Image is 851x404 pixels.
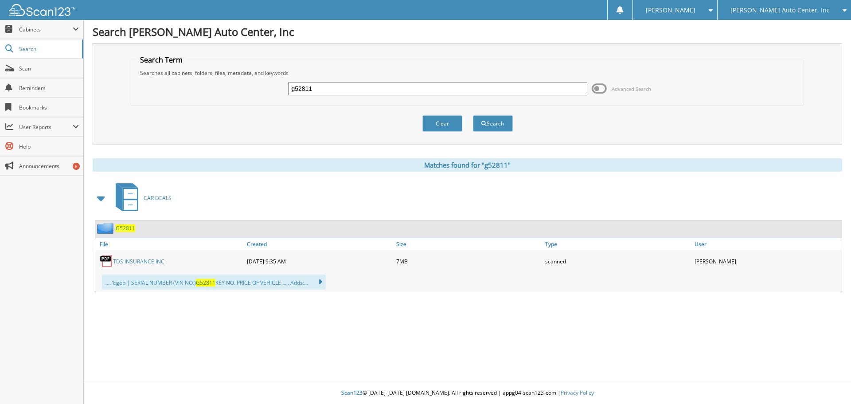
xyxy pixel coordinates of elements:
[113,258,164,265] a: TDS INSURANCE INC
[97,223,116,234] img: folder2.png
[19,143,79,150] span: Help
[9,4,75,16] img: scan123-logo-white.svg
[245,252,394,270] div: [DATE] 9:35 AM
[394,252,543,270] div: 7MB
[116,224,135,232] a: G52811
[19,84,79,92] span: Reminders
[245,238,394,250] a: Created
[543,238,692,250] a: Type
[93,158,842,172] div: Matches found for "g52811"
[110,180,172,216] a: CAR DEALS
[730,8,830,13] span: [PERSON_NAME] Auto Center, Inc
[692,252,842,270] div: [PERSON_NAME]
[646,8,695,13] span: [PERSON_NAME]
[93,24,842,39] h1: Search [PERSON_NAME] Auto Center, Inc
[19,162,79,170] span: Announcements
[561,389,594,396] a: Privacy Policy
[19,104,79,111] span: Bookmarks
[543,252,692,270] div: scanned
[19,65,79,72] span: Scan
[196,279,215,286] span: G52811
[612,86,651,92] span: Advanced Search
[19,26,73,33] span: Cabinets
[136,55,187,65] legend: Search Term
[84,382,851,404] div: © [DATE]-[DATE] [DOMAIN_NAME]. All rights reserved | appg04-scan123-com |
[341,389,363,396] span: Scan123
[692,238,842,250] a: User
[422,115,462,132] button: Clear
[19,123,73,131] span: User Reports
[19,45,78,53] span: Search
[95,238,245,250] a: File
[73,163,80,170] div: 6
[394,238,543,250] a: Size
[136,69,800,77] div: Searches all cabinets, folders, files, metadata, and keywords
[102,275,326,290] div: .... ‘Egep | SERIAL NUMBER (VIN NO.) KEY NO. PRICE OF VEHICLE ... . Adds:...
[100,255,113,268] img: PDF.png
[144,194,172,202] span: CAR DEALS
[473,115,513,132] button: Search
